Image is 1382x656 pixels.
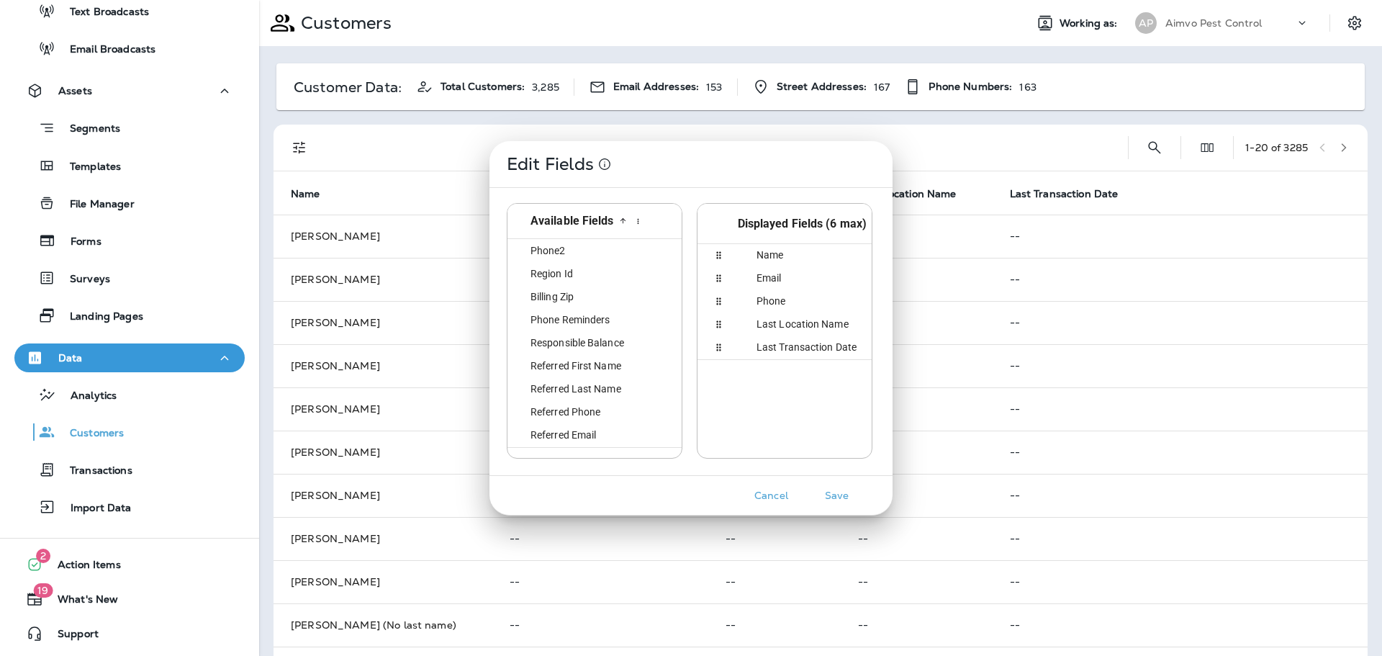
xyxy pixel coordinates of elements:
span: Referred Phone [513,406,600,418]
span: Responsible Balance [513,337,624,349]
span: Billing Zip [513,291,574,302]
span: Email [739,272,781,284]
span: Name [739,249,783,261]
span: Phone2 [513,245,566,256]
button: Cancel [744,485,798,507]
span: Referred Email [513,429,596,441]
button: Available Fields column menu [631,215,646,229]
div: Available Fields [515,214,614,228]
span: Phone Reminders [513,314,610,325]
div: Displayed Fields (6 max) [738,217,867,230]
button: Sort [615,213,631,228]
span: Last Transaction Date [739,341,857,353]
span: Phone [739,295,785,307]
span: Referred Last Name [513,383,621,395]
button: Save [810,485,864,507]
span: Last Location Name [739,318,849,330]
div: Click on a field to add or remove it. [597,157,612,171]
span: Referred First Name [513,360,621,372]
span: Region Id [513,268,573,279]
